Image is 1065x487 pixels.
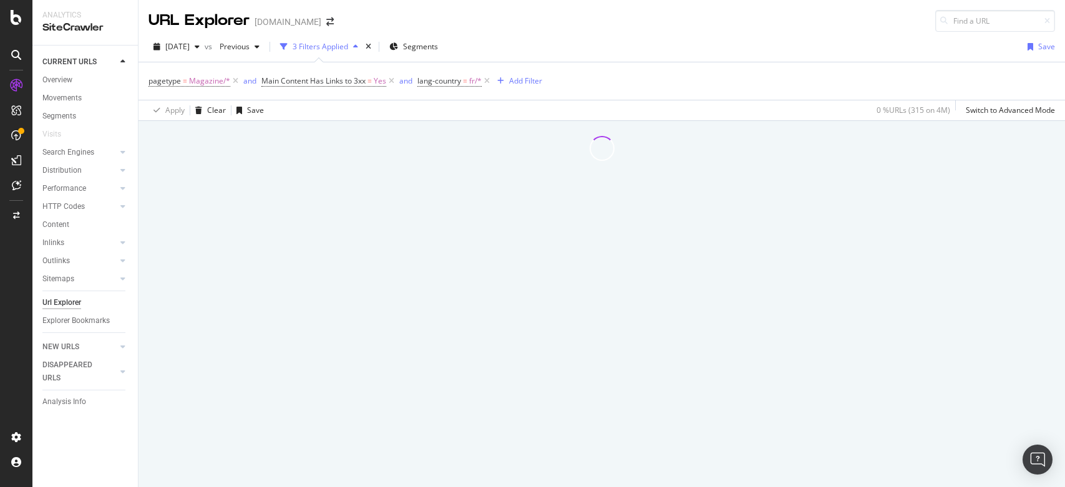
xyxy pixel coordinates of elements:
a: Visits [42,128,74,141]
div: Outlinks [42,254,70,268]
div: 0 % URLs ( 315 on 4M ) [877,105,950,115]
span: Magazine/* [189,72,230,90]
div: arrow-right-arrow-left [326,17,334,26]
div: Save [247,105,264,115]
span: Main Content Has Links to 3xx [261,75,366,86]
div: Save [1038,41,1055,52]
div: Visits [42,128,61,141]
div: URL Explorer [148,10,250,31]
a: NEW URLS [42,340,117,354]
div: Analysis Info [42,395,86,408]
div: Performance [42,182,86,195]
a: DISAPPEARED URLS [42,359,117,385]
span: Previous [215,41,250,52]
button: 3 Filters Applied [275,37,363,57]
span: Segments [403,41,438,52]
button: Clear [190,100,226,120]
div: Inlinks [42,236,64,249]
a: Content [42,218,129,231]
a: Search Engines [42,146,117,159]
a: Performance [42,182,117,195]
div: Apply [165,105,185,115]
span: = [463,75,467,86]
div: NEW URLS [42,340,79,354]
div: [DOMAIN_NAME] [255,16,321,28]
button: Segments [384,37,443,57]
button: [DATE] [148,37,205,57]
div: Open Intercom Messenger [1023,445,1053,475]
a: Inlinks [42,236,117,249]
span: lang-country [417,75,461,86]
div: Add Filter [509,75,542,86]
div: Clear [207,105,226,115]
button: Add Filter [492,74,542,89]
a: CURRENT URLS [42,55,117,69]
div: Switch to Advanced Mode [966,105,1055,115]
a: Segments [42,110,129,123]
button: Apply [148,100,185,120]
span: = [367,75,372,86]
input: Find a URL [935,10,1055,32]
div: DISAPPEARED URLS [42,359,105,385]
div: times [363,41,374,53]
div: Segments [42,110,76,123]
div: 3 Filters Applied [293,41,348,52]
button: Save [1023,37,1055,57]
div: and [399,75,412,86]
a: Url Explorer [42,296,129,309]
button: Save [231,100,264,120]
div: CURRENT URLS [42,55,97,69]
a: Analysis Info [42,395,129,408]
a: Sitemaps [42,272,117,286]
button: and [399,75,412,87]
div: Distribution [42,164,82,177]
span: Yes [374,72,386,90]
button: Switch to Advanced Mode [961,100,1055,120]
a: Outlinks [42,254,117,268]
span: pagetype [148,75,181,86]
div: Movements [42,92,82,105]
div: HTTP Codes [42,200,85,213]
span: vs [205,41,215,52]
div: Search Engines [42,146,94,159]
button: and [243,75,256,87]
div: Url Explorer [42,296,81,309]
a: Distribution [42,164,117,177]
a: Movements [42,92,129,105]
div: SiteCrawler [42,21,128,35]
span: = [183,75,187,86]
button: Previous [215,37,265,57]
div: Content [42,218,69,231]
a: Overview [42,74,129,87]
div: Analytics [42,10,128,21]
span: 2025 Jul. 7th [165,41,190,52]
div: Explorer Bookmarks [42,314,110,327]
a: HTTP Codes [42,200,117,213]
a: Explorer Bookmarks [42,314,129,327]
div: Sitemaps [42,272,74,286]
div: Overview [42,74,72,87]
div: and [243,75,256,86]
